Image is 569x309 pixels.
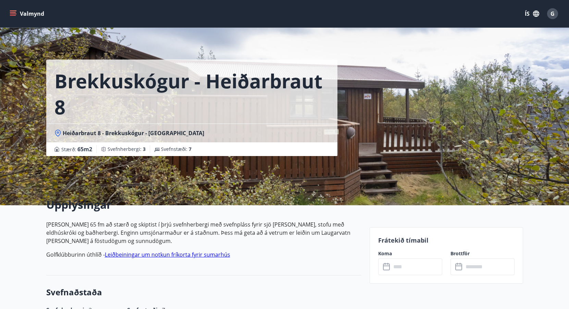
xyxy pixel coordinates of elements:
[46,250,361,259] p: Golfklúbburinn úthlíð -
[378,250,442,257] label: Koma
[161,146,191,153] span: Svefnstæði :
[46,220,361,245] p: [PERSON_NAME] 65 fm að stærð og skiptist í þrjú svefnherbergi með svefnpláss fyrir sjö [PERSON_NA...
[521,8,543,20] button: ÍS
[544,5,561,22] button: G
[46,197,361,212] h2: Upplýsingar
[63,129,204,137] span: Heiðarbraut 8 - Brekkuskógur - [GEOGRAPHIC_DATA]
[105,251,230,258] a: Leiðbeiningar um notkun fríkorta fyrir sumarhús
[8,8,47,20] button: menu
[143,146,146,152] span: 3
[108,146,146,153] span: Svefnherbergi :
[189,146,191,152] span: 7
[551,10,555,17] span: G
[77,145,92,153] span: 65 m2
[61,145,92,153] span: Stærð :
[46,286,361,298] h3: Svefnaðstaða
[450,250,515,257] label: Brottför
[54,68,329,120] h1: Brekkuskógur - Heiðarbraut 8
[378,236,515,245] p: Frátekið tímabil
